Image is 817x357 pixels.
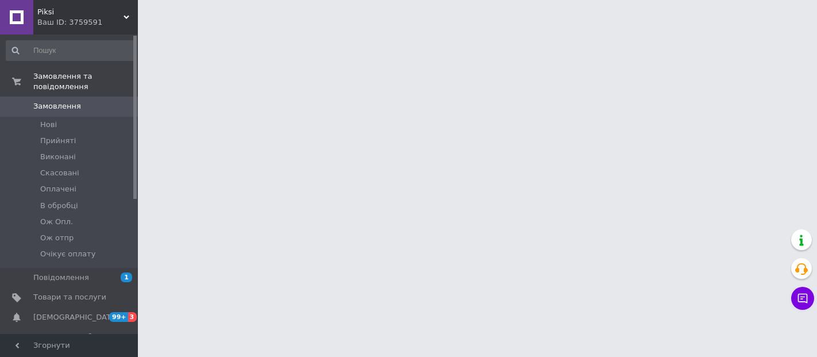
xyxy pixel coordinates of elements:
[109,312,128,322] span: 99+
[33,101,81,112] span: Замовлення
[33,312,118,323] span: [DEMOGRAPHIC_DATA]
[128,312,137,322] span: 3
[791,287,814,310] button: Чат з покупцем
[33,272,89,283] span: Повідомлення
[37,17,138,28] div: Ваш ID: 3759591
[40,120,57,130] span: Нові
[40,233,74,243] span: Ож отпр
[33,292,106,302] span: Товари та послуги
[40,184,76,194] span: Оплачені
[40,217,73,227] span: Ож Опл.
[40,168,79,178] span: Скасовані
[37,7,124,17] span: Piksi
[40,136,76,146] span: Прийняті
[33,332,106,352] span: Показники роботи компанії
[121,272,132,282] span: 1
[6,40,136,61] input: Пошук
[40,201,78,211] span: В обробці
[40,152,76,162] span: Виконані
[33,71,138,92] span: Замовлення та повідомлення
[40,249,95,259] span: Очікує оплату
